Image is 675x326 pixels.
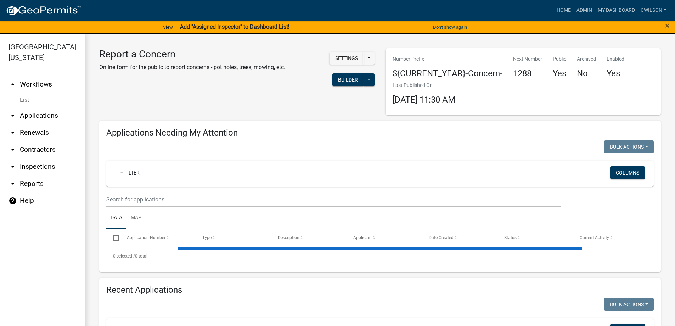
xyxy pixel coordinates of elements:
p: Enabled [607,55,624,63]
a: + Filter [115,166,145,179]
h4: Yes [553,68,566,79]
i: help [9,197,17,205]
span: Applicant [353,235,372,240]
p: Online form for the public to report concerns - pot holes, trees, mowing, etc. [99,63,285,72]
p: Number Prefix [393,55,502,63]
h4: Applications Needing My Attention [106,128,654,138]
span: Date Created [429,235,454,240]
i: arrow_drop_down [9,111,17,120]
datatable-header-cell: Description [271,229,347,246]
h4: Recent Applications [106,285,654,295]
datatable-header-cell: Status [497,229,573,246]
i: arrow_drop_up [9,80,17,89]
datatable-header-cell: Application Number [120,229,195,246]
button: Settings [330,52,364,65]
span: Type [202,235,212,240]
a: View [160,21,176,33]
span: Description [278,235,299,240]
p: Public [553,55,566,63]
a: cwilson [638,4,669,17]
button: Columns [610,166,645,179]
datatable-header-cell: Date Created [422,229,497,246]
div: 0 total [106,247,654,265]
h4: Yes [607,68,624,79]
span: Application Number [127,235,165,240]
span: [DATE] 11:30 AM [393,95,455,105]
a: My Dashboard [595,4,638,17]
i: arrow_drop_down [9,128,17,137]
datatable-header-cell: Select [106,229,120,246]
span: Status [504,235,517,240]
h3: Report a Concern [99,48,285,60]
a: Map [126,207,146,230]
p: Archived [577,55,596,63]
a: Data [106,207,126,230]
button: Bulk Actions [604,140,654,153]
h4: 1288 [513,68,542,79]
h4: No [577,68,596,79]
button: Bulk Actions [604,298,654,311]
span: × [665,21,670,31]
h4: ${CURRENT_YEAR}-Concern- [393,68,502,79]
datatable-header-cell: Type [195,229,271,246]
span: 0 selected / [113,254,135,259]
button: Don't show again [430,21,470,33]
button: Close [665,21,670,30]
i: arrow_drop_down [9,179,17,188]
a: Admin [574,4,595,17]
p: Next Number [513,55,542,63]
datatable-header-cell: Applicant [347,229,422,246]
datatable-header-cell: Current Activity [573,229,648,246]
i: arrow_drop_down [9,145,17,154]
strong: Add "Assigned Inspector" to Dashboard List! [180,23,289,30]
i: arrow_drop_down [9,162,17,171]
span: Current Activity [580,235,609,240]
p: Last Published On [393,82,455,89]
input: Search for applications [106,192,561,207]
button: Builder [332,73,364,86]
a: Home [554,4,574,17]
